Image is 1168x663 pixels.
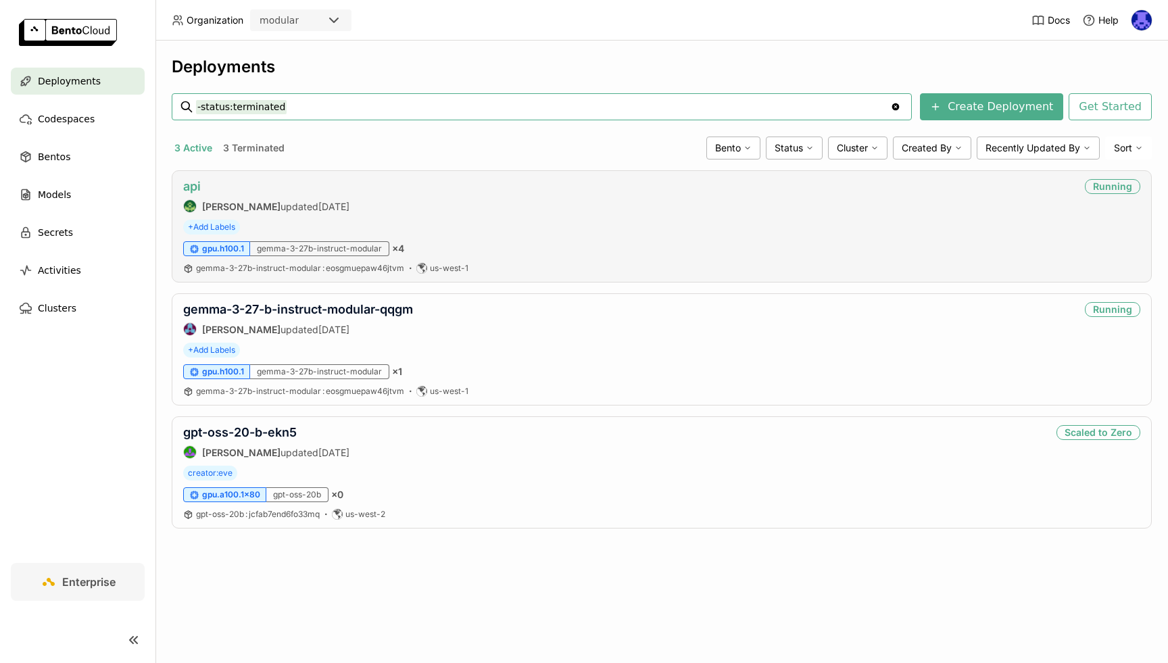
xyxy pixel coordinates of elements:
img: logo [19,19,117,46]
a: api [183,179,201,193]
svg: Clear value [890,101,901,112]
div: updated [183,322,413,336]
span: Created By [902,142,952,154]
a: gemma-3-27-b-instruct-modular-qqgm [183,302,413,316]
img: Shenyang Zhao [184,446,196,458]
span: us-west-1 [430,386,468,397]
span: gpu.h100.1 [202,366,244,377]
span: Help [1098,14,1119,26]
div: Status [766,137,823,159]
div: updated [183,445,349,459]
strong: [PERSON_NAME] [202,447,281,458]
div: Help [1082,14,1119,27]
div: Running [1085,179,1140,194]
span: us-west-2 [345,509,385,520]
a: Enterprise [11,563,145,601]
div: gemma-3-27b-instruct-modular [250,364,389,379]
a: Deployments [11,68,145,95]
span: Enterprise [62,575,116,589]
span: us-west-1 [430,263,468,274]
span: Deployments [38,73,101,89]
span: Sort [1114,142,1132,154]
button: 3 Terminated [220,139,287,157]
span: Cluster [837,142,868,154]
span: × 0 [331,489,343,501]
button: 3 Active [172,139,215,157]
span: gpu.h100.1 [202,243,244,254]
div: Sort [1105,137,1152,159]
input: Search [196,96,890,118]
span: [DATE] [318,324,349,335]
span: gpu.a100.1x80 [202,489,260,500]
span: Activities [38,262,81,278]
span: Organization [187,14,243,26]
div: modular [260,14,299,27]
a: Models [11,181,145,208]
a: gpt-oss-20-b-ekn5 [183,425,297,439]
span: × 1 [392,366,402,378]
img: Newton Jain [1131,10,1152,30]
div: gemma-3-27b-instruct-modular [250,241,389,256]
span: gemma-3-27b-instruct-modular eosgmuepaw46jtvm [196,263,404,273]
span: Clusters [38,300,76,316]
span: Status [775,142,803,154]
img: Kevin Bi [184,200,196,212]
strong: [PERSON_NAME] [202,201,281,212]
span: creator:eve [183,466,237,481]
a: Codespaces [11,105,145,132]
div: Cluster [828,137,887,159]
a: Activities [11,257,145,284]
span: Models [38,187,71,203]
span: Codespaces [38,111,95,127]
span: Recently Updated By [985,142,1080,154]
div: Recently Updated By [977,137,1100,159]
span: : [322,386,324,396]
div: Scaled to Zero [1056,425,1140,440]
div: gpt-oss-20b [266,487,328,502]
img: Jiang [184,323,196,335]
span: +Add Labels [183,343,240,358]
a: gemma-3-27b-instruct-modular:eosgmuepaw46jtvm [196,386,404,397]
a: gemma-3-27b-instruct-modular:eosgmuepaw46jtvm [196,263,404,274]
span: Bentos [38,149,70,165]
div: Deployments [172,57,1152,77]
span: : [245,509,247,519]
span: Docs [1048,14,1070,26]
a: Secrets [11,219,145,246]
div: Created By [893,137,971,159]
span: : [322,263,324,273]
a: Bentos [11,143,145,170]
button: Get Started [1069,93,1152,120]
a: Clusters [11,295,145,322]
strong: [PERSON_NAME] [202,324,281,335]
div: Running [1085,302,1140,317]
span: gpt-oss-20b jcfab7end6fo33mq [196,509,320,519]
div: Bento [706,137,760,159]
a: gpt-oss-20b:jcfab7end6fo33mq [196,509,320,520]
span: gemma-3-27b-instruct-modular eosgmuepaw46jtvm [196,386,404,396]
span: Secrets [38,224,73,241]
span: Bento [715,142,741,154]
span: [DATE] [318,447,349,458]
a: Docs [1031,14,1070,27]
span: × 4 [392,243,404,255]
span: +Add Labels [183,220,240,235]
div: updated [183,199,349,213]
input: Selected modular. [300,14,301,28]
span: [DATE] [318,201,349,212]
button: Create Deployment [920,93,1063,120]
